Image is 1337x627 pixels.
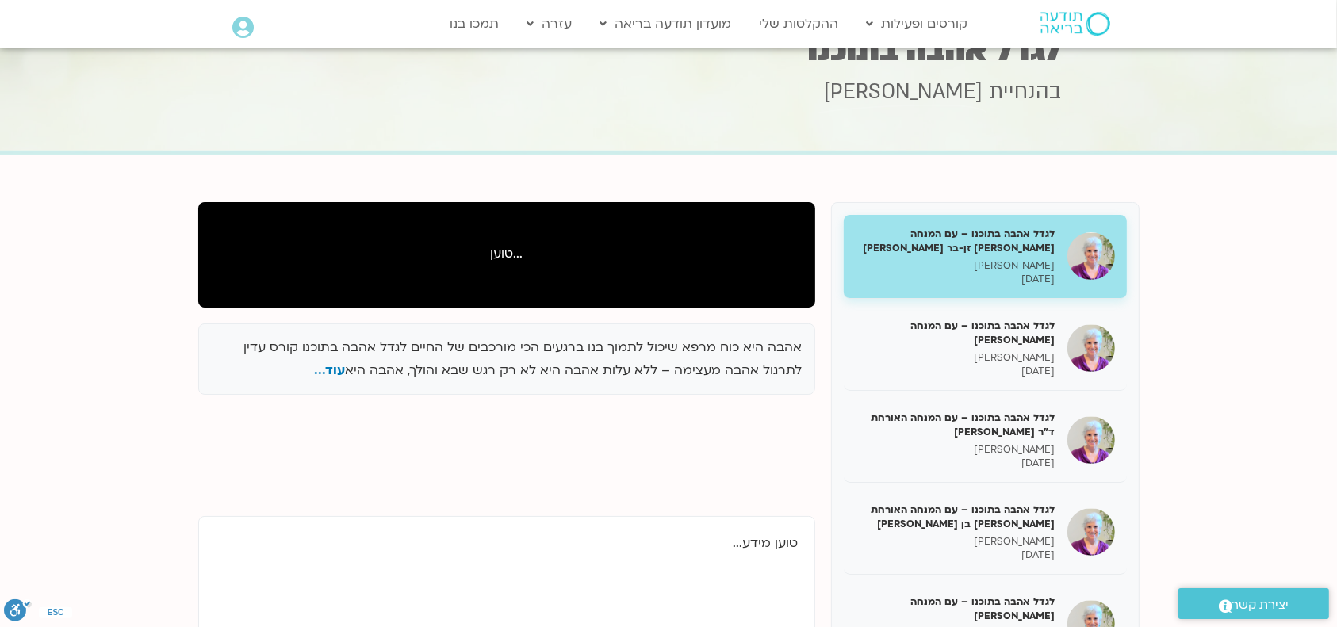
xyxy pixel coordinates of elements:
span: יצירת קשר [1232,595,1289,616]
img: לגדל אהבה בתוכנו – עם המנחה האורח ענבר בר קמה [1067,324,1115,372]
h5: לגדל אהבה בתוכנו – עם המנחה האורחת ד"ר [PERSON_NAME] [856,411,1055,439]
span: עוד... [315,361,346,379]
p: [PERSON_NAME] [856,535,1055,549]
a: עזרה [519,9,580,39]
img: לגדל אהבה בתוכנו – עם המנחה האורחת ד"ר נועה אלבלדה [1067,416,1115,464]
img: לגדל אהבה בתוכנו – עם המנחה האורחת צילה זן-בר צור [1067,232,1115,280]
a: תמכו בנו [442,9,507,39]
a: ההקלטות שלי [751,9,846,39]
p: טוען מידע... [215,533,799,554]
h5: לגדל אהבה בתוכנו – עם המנחה [PERSON_NAME] [856,595,1055,623]
p: [PERSON_NAME] [856,351,1055,365]
p: [DATE] [856,549,1055,562]
span: בהנחיית [989,78,1061,106]
h1: לגדל אהבה בתוכנו [276,35,1061,66]
h5: לגדל אהבה בתוכנו – עם המנחה האורחת [PERSON_NAME] בן [PERSON_NAME] [856,503,1055,531]
a: יצירת קשר [1178,588,1329,619]
p: אהבה היא כוח מרפא שיכול לתמוך בנו ברגעים הכי מורכבים של החיים לגדל אהבה בתוכנו קורס עדין לתרגול א... [211,336,803,382]
img: תודעה בריאה [1040,12,1110,36]
p: [PERSON_NAME] [856,443,1055,457]
p: [DATE] [856,273,1055,286]
h5: לגדל אהבה בתוכנו – עם המנחה [PERSON_NAME] [856,319,1055,347]
a: מועדון תודעה בריאה [592,9,739,39]
p: [DATE] [856,365,1055,378]
img: לגדל אהבה בתוכנו – עם המנחה האורחת שאנייה כהן בן חיים [1067,508,1115,556]
h5: לגדל אהבה בתוכנו – עם המנחה [PERSON_NAME] זן-בר [PERSON_NAME] [856,227,1055,255]
p: [PERSON_NAME] [856,259,1055,273]
p: [DATE] [856,457,1055,470]
a: קורסים ופעילות [858,9,975,39]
